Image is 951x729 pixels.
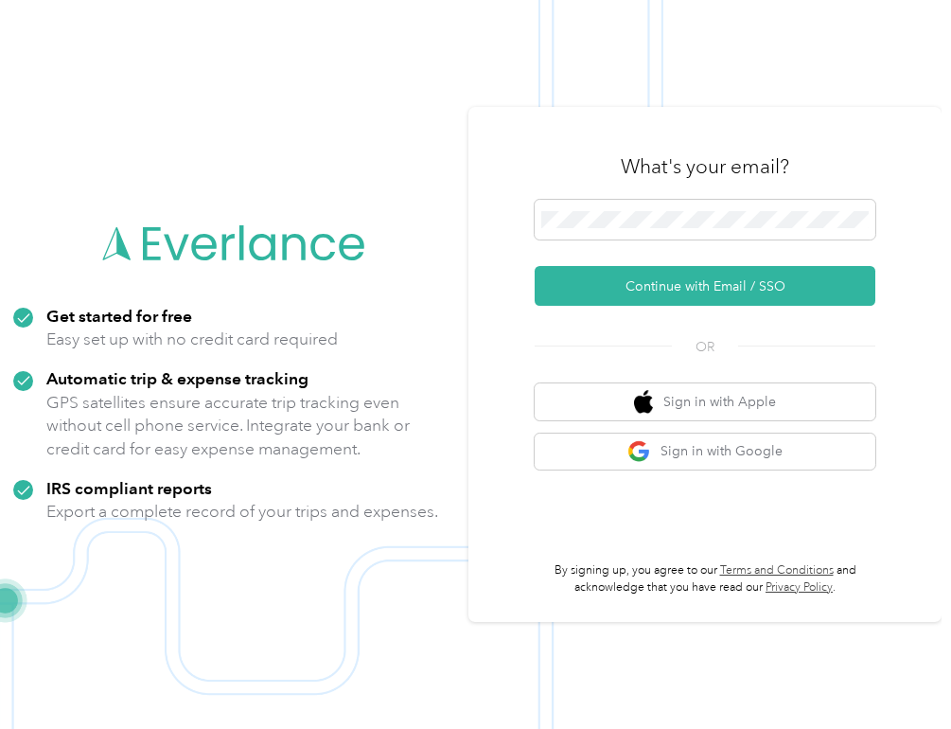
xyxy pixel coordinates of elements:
p: GPS satellites ensure accurate trip tracking even without cell phone service. Integrate your bank... [46,391,455,461]
a: Terms and Conditions [720,563,834,578]
p: Export a complete record of your trips and expenses. [46,500,438,524]
p: Easy set up with no credit card required [46,328,338,351]
iframe: Everlance-gr Chat Button Frame [845,623,951,729]
button: Continue with Email / SSO [535,266,875,306]
strong: Automatic trip & expense tracking [46,368,308,388]
img: apple logo [634,390,653,414]
h3: What's your email? [621,153,789,180]
strong: Get started for free [46,306,192,326]
button: apple logoSign in with Apple [535,383,875,420]
img: google logo [627,440,651,464]
button: google logoSign in with Google [535,434,875,471]
p: By signing up, you agree to our and acknowledge that you have read our . [535,562,875,596]
span: OR [672,337,738,357]
strong: IRS compliant reports [46,478,212,498]
a: Privacy Policy [766,580,833,595]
